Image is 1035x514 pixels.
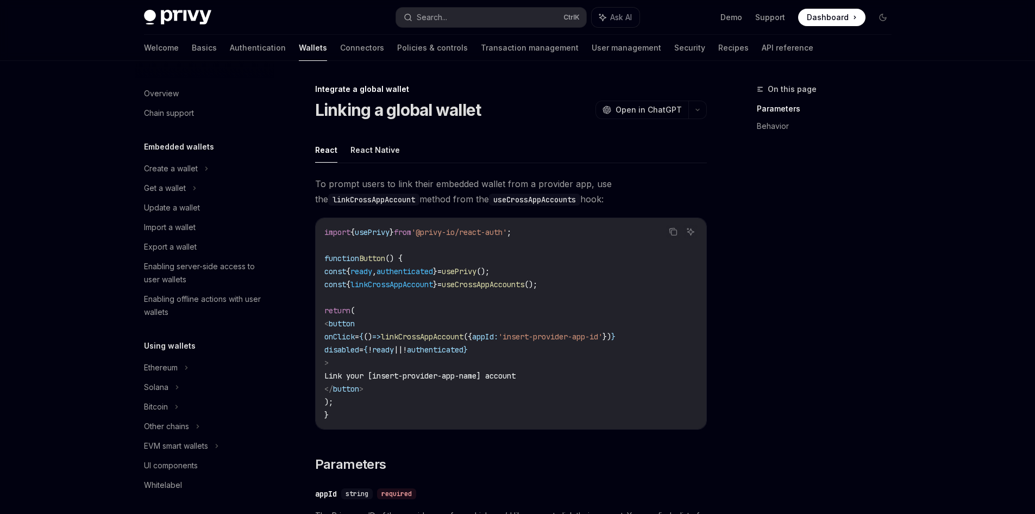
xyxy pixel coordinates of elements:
[433,280,437,289] span: }
[324,345,359,355] span: disabled
[144,381,168,394] div: Solana
[381,332,463,342] span: linkCrossAppAccount
[315,456,386,473] span: Parameters
[757,117,900,135] a: Behavior
[368,345,372,355] span: !
[757,100,900,117] a: Parameters
[798,9,865,26] a: Dashboard
[135,237,274,257] a: Export a wallet
[437,267,442,276] span: =
[762,35,813,61] a: API reference
[481,35,579,61] a: Transaction management
[603,332,611,342] span: })
[394,345,403,355] span: ||
[350,280,433,289] span: linkCrossAppAccount
[144,260,268,286] div: Enabling server-side access to user wallets
[135,84,274,103] a: Overview
[592,35,661,61] a: User management
[372,332,381,342] span: =>
[720,12,742,23] a: Demo
[390,227,394,237] span: }
[610,12,632,23] span: Ask AI
[498,332,603,342] span: 'insert-provider-app-id'
[346,267,350,276] span: {
[417,11,447,24] div: Search...
[324,384,333,394] span: </
[299,35,327,61] a: Wallets
[463,332,472,342] span: ({
[144,459,198,472] div: UI components
[359,345,363,355] span: =
[442,267,476,276] span: usePrivy
[144,420,189,433] div: Other chains
[476,267,490,276] span: ();
[333,384,359,394] span: button
[397,35,468,61] a: Policies & controls
[874,9,892,26] button: Toggle dark mode
[324,306,350,315] span: return
[192,35,217,61] a: Basics
[350,267,372,276] span: ready
[683,225,698,239] button: Ask AI
[324,267,346,276] span: const
[144,479,182,492] div: Whitelabel
[315,84,707,95] div: Integrate a global wallet
[359,253,385,263] span: Button
[135,103,274,123] a: Chain support
[324,358,329,368] span: >
[807,12,849,23] span: Dashboard
[346,490,368,498] span: string
[411,227,507,237] span: '@privy-io/react-auth'
[592,8,639,27] button: Ask AI
[377,488,416,499] div: required
[437,280,442,289] span: =
[315,137,337,163] button: React
[144,140,214,153] h5: Embedded wallets
[463,345,468,355] span: }
[674,35,705,61] a: Security
[666,225,680,239] button: Copy the contents from the code block
[144,201,200,214] div: Update a wallet
[407,345,463,355] span: authenticated
[144,439,208,453] div: EVM smart wallets
[616,104,682,115] span: Open in ChatGPT
[144,107,194,120] div: Chain support
[396,8,586,27] button: Search...CtrlK
[385,253,403,263] span: () {
[324,227,350,237] span: import
[144,35,179,61] a: Welcome
[489,194,580,206] code: useCrossAppAccounts
[315,488,337,499] div: appId
[324,319,329,329] span: <
[363,332,372,342] span: ()
[315,176,707,207] span: To prompt users to link their embedded wallet from a provider app, use the method from the hook:
[768,83,817,96] span: On this page
[328,194,419,206] code: linkCrossAppAccount
[230,35,286,61] a: Authentication
[324,397,333,407] span: );
[355,332,359,342] span: =
[377,267,433,276] span: authenticated
[135,456,274,475] a: UI components
[144,361,178,374] div: Ethereum
[755,12,785,23] a: Support
[350,306,355,315] span: (
[329,319,355,329] span: button
[144,162,198,175] div: Create a wallet
[394,227,411,237] span: from
[324,253,359,263] span: function
[346,280,350,289] span: {
[324,332,355,342] span: onClick
[340,35,384,61] a: Connectors
[135,218,274,237] a: Import a wallet
[350,227,355,237] span: {
[144,240,197,253] div: Export a wallet
[359,332,363,342] span: {
[144,339,196,352] h5: Using wallets
[135,289,274,322] a: Enabling offline actions with user wallets
[595,101,688,119] button: Open in ChatGPT
[135,475,274,495] a: Whitelabel
[355,227,390,237] span: usePrivy
[472,332,498,342] span: appId:
[507,227,511,237] span: ;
